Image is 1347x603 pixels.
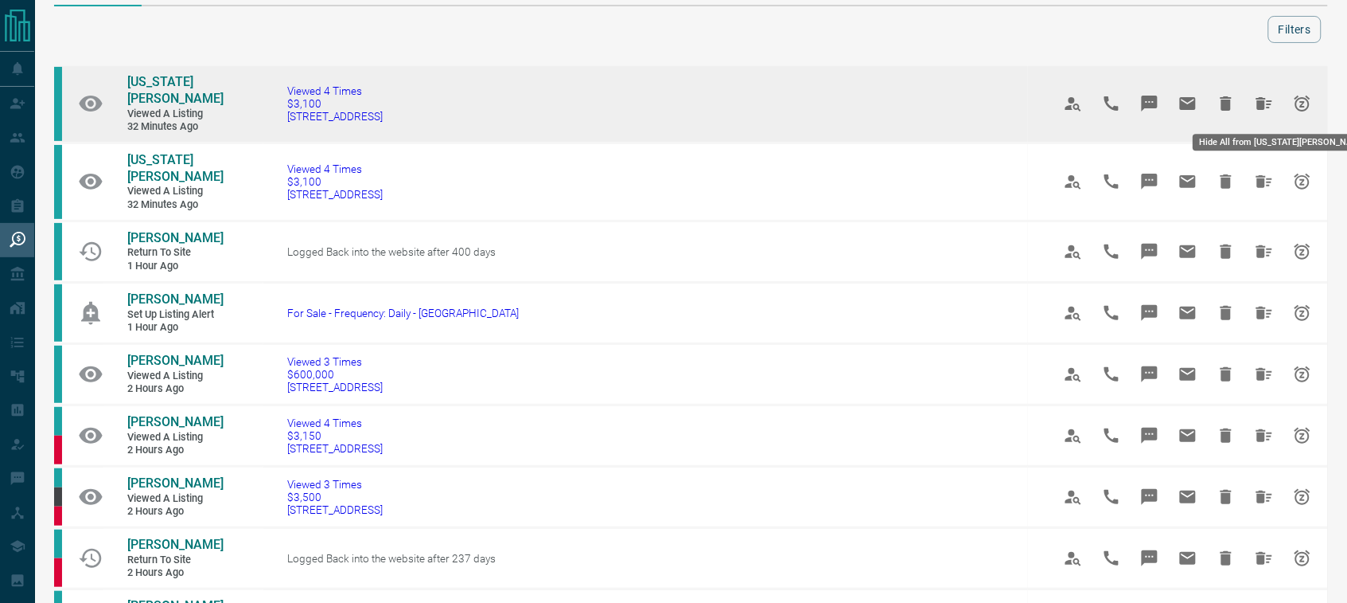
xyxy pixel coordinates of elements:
span: Hide [1207,233,1245,271]
span: Email [1169,162,1207,201]
span: 32 minutes ago [127,198,223,212]
span: Email [1169,233,1207,271]
span: Hide [1207,84,1245,123]
span: Call [1092,478,1131,516]
span: [STREET_ADDRESS] [287,442,383,455]
span: Hide All from Frédéric Clément [1245,233,1283,271]
span: Hide All from Georgia Chiasson [1245,162,1283,201]
span: Message [1131,539,1169,578]
span: [US_STATE][PERSON_NAME] [127,74,224,106]
span: [STREET_ADDRESS] [287,110,383,123]
a: For Sale - Frequency: Daily - [GEOGRAPHIC_DATA] [287,307,519,319]
span: 1 hour ago [127,321,223,335]
span: [STREET_ADDRESS] [287,503,383,516]
span: Logged Back into the website after 237 days [287,552,496,565]
span: [PERSON_NAME] [127,476,224,491]
span: View Profile [1054,294,1092,332]
span: [PERSON_NAME] [127,537,224,552]
span: [STREET_ADDRESS] [287,381,383,394]
span: Viewed a Listing [127,370,223,383]
span: $600,000 [287,368,383,381]
a: [PERSON_NAME] [127,353,223,370]
span: Viewed 3 Times [287,478,383,491]
span: Viewed 3 Times [287,355,383,368]
span: Hide [1207,355,1245,394]
span: 2 hours ago [127,382,223,396]
span: 2 hours ago [127,505,223,519]
div: condos.ca [54,530,62,558]
span: [PERSON_NAME] [127,230,224,245]
div: property.ca [54,507,62,526]
span: View Profile [1054,417,1092,455]
span: Email [1169,84,1207,123]
a: [US_STATE][PERSON_NAME] [127,152,223,186]
span: Hide [1207,417,1245,455]
span: Message [1131,478,1169,516]
span: Message [1131,294,1169,332]
span: Viewed 4 Times [287,417,383,429]
span: Viewed a Listing [127,492,223,506]
span: 32 minutes ago [127,120,223,134]
a: [PERSON_NAME] [127,537,223,554]
span: Hide All from Brian Deganis [1245,294,1283,332]
span: [US_STATE][PERSON_NAME] [127,152,224,184]
div: condos.ca [54,407,62,436]
span: [PERSON_NAME] [127,353,224,368]
a: [US_STATE][PERSON_NAME] [127,74,223,108]
span: View Profile [1054,84,1092,123]
span: Viewed 4 Times [287,162,383,175]
a: Viewed 3 Times$600,000[STREET_ADDRESS] [287,355,383,394]
span: Return to Site [127,246,223,260]
a: Viewed 4 Times$3,100[STREET_ADDRESS] [287,162,383,201]
div: property.ca [54,436,62,464]
span: [PERSON_NAME] [127,292,224,307]
a: Viewed 3 Times$3,500[STREET_ADDRESS] [287,478,383,516]
div: condos.ca [54,223,62,280]
span: Message [1131,84,1169,123]
span: Snooze [1283,539,1322,578]
span: Snooze [1283,478,1322,516]
span: Email [1169,539,1207,578]
a: Viewed 4 Times$3,150[STREET_ADDRESS] [287,417,383,455]
span: Hide [1207,539,1245,578]
span: Viewed a Listing [127,185,223,198]
span: Logged Back into the website after 400 days [287,245,496,258]
span: Message [1131,233,1169,271]
span: Email [1169,355,1207,394]
span: $3,150 [287,429,383,442]
span: Call [1092,355,1131,394]
span: View Profile [1054,539,1092,578]
span: 1 hour ago [127,260,223,273]
span: Hide All from Justin Kanji [1245,478,1283,516]
span: Snooze [1283,162,1322,201]
span: Message [1131,417,1169,455]
a: [PERSON_NAME] [127,414,223,431]
span: Hide [1207,294,1245,332]
div: property.ca [54,558,62,587]
span: $3,500 [287,491,383,503]
span: View Profile [1054,162,1092,201]
span: 2 hours ago [127,444,223,457]
span: Hide All from Jyoti Verma [1245,355,1283,394]
span: Email [1169,294,1207,332]
span: Hide All from Wendy Schroeder [1245,417,1283,455]
span: Viewed a Listing [127,431,223,444]
span: [STREET_ADDRESS] [287,188,383,201]
span: Call [1092,233,1131,271]
span: Snooze [1283,294,1322,332]
a: [PERSON_NAME] [127,230,223,247]
span: Snooze [1283,84,1322,123]
span: Hide [1207,478,1245,516]
span: Snooze [1283,417,1322,455]
div: condos.ca [54,67,62,141]
span: Call [1092,417,1131,455]
div: condos.ca [54,346,62,403]
span: Set up Listing Alert [127,308,223,322]
span: $3,100 [287,97,383,110]
span: Hide All from Ramana Kovvali [1245,539,1283,578]
span: Message [1131,355,1169,394]
span: Call [1092,162,1131,201]
div: condos.ca [54,145,62,219]
a: [PERSON_NAME] [127,292,223,308]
